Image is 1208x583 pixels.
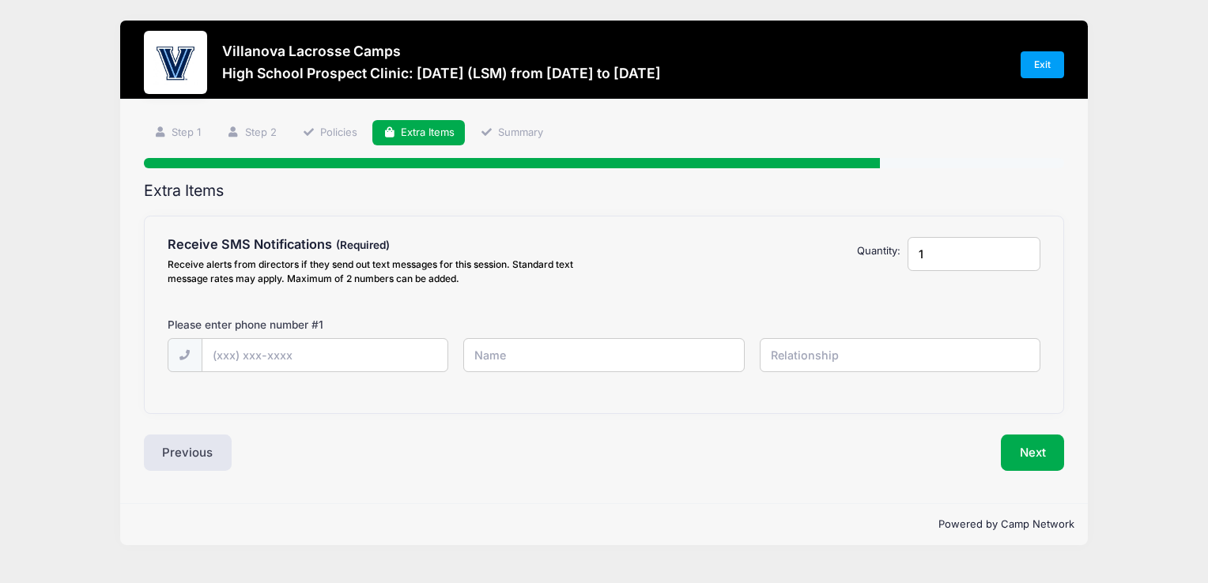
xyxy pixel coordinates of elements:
[202,338,448,372] input: (xxx) xxx-xxxx
[144,182,1065,200] h2: Extra Items
[168,317,323,333] label: Please enter phone number #
[222,65,661,81] h3: High School Prospect Clinic: [DATE] (LSM) from [DATE] to [DATE]
[463,338,744,372] input: Name
[144,120,212,146] a: Step 1
[217,120,287,146] a: Step 2
[168,258,596,286] div: Receive alerts from directors if they send out text messages for this session. Standard text mess...
[292,120,368,146] a: Policies
[168,237,596,253] h4: Receive SMS Notifications
[908,237,1040,271] input: Quantity
[319,318,323,331] span: 1
[144,434,232,471] button: Previous
[1021,51,1065,78] a: Exit
[470,120,554,146] a: Summary
[134,517,1075,532] p: Powered by Camp Network
[372,120,465,146] a: Extra Items
[1001,434,1065,471] button: Next
[760,338,1040,372] input: Relationship
[222,43,661,59] h3: Villanova Lacrosse Camps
